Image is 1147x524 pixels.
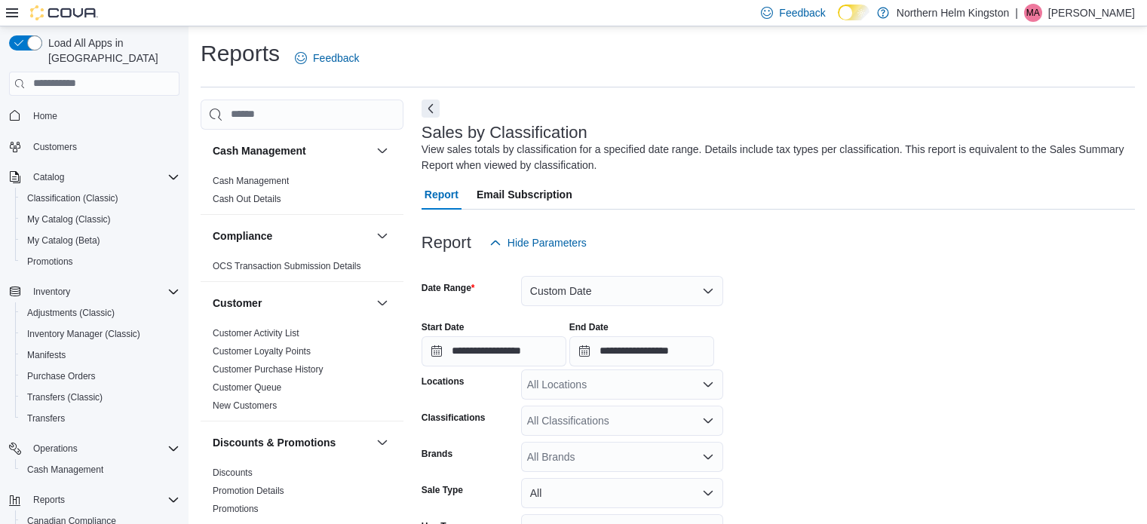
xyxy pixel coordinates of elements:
span: Hide Parameters [508,235,587,250]
div: Discounts & Promotions [201,464,403,524]
span: Cash Management [27,464,103,476]
h3: Discounts & Promotions [213,435,336,450]
button: Next [422,100,440,118]
div: View sales totals by classification for a specified date range. Details include tax types per cla... [422,142,1127,173]
span: Home [33,110,57,122]
button: Operations [27,440,84,458]
button: Discounts & Promotions [213,435,370,450]
p: | [1015,4,1018,22]
h3: Cash Management [213,143,306,158]
div: Customer [201,324,403,421]
label: Brands [422,448,452,460]
div: Compliance [201,257,403,281]
a: Purchase Orders [21,367,102,385]
input: Press the down key to open a popover containing a calendar. [422,336,566,366]
span: My Catalog (Beta) [27,234,100,247]
span: Cash Management [21,461,179,479]
button: Adjustments (Classic) [15,302,186,323]
span: Inventory [33,286,70,298]
label: Start Date [422,321,465,333]
a: Cash Management [21,461,109,479]
button: Inventory [27,283,76,301]
button: Customers [3,136,186,158]
span: MA [1026,4,1040,22]
a: Transfers [21,409,71,427]
span: Catalog [27,168,179,186]
span: Customer Purchase History [213,363,324,375]
span: Promotions [27,256,73,268]
span: Customer Loyalty Points [213,345,311,357]
button: Cash Management [213,143,370,158]
a: My Catalog (Classic) [21,210,117,228]
span: Feedback [779,5,825,20]
h3: Customer [213,296,262,311]
a: Manifests [21,346,72,364]
label: Date Range [422,282,475,294]
button: My Catalog (Beta) [15,230,186,251]
a: Discounts [213,467,253,478]
button: Catalog [27,168,70,186]
a: Classification (Classic) [21,189,124,207]
a: OCS Transaction Submission Details [213,261,361,271]
span: Purchase Orders [27,370,96,382]
label: End Date [569,321,609,333]
button: Purchase Orders [15,366,186,387]
label: Locations [422,375,465,388]
button: Transfers (Classic) [15,387,186,408]
span: Customer Activity List [213,327,299,339]
button: Discounts & Promotions [373,434,391,452]
button: Compliance [373,227,391,245]
a: Customers [27,138,83,156]
span: Classification (Classic) [21,189,179,207]
span: Reports [33,494,65,506]
a: Transfers (Classic) [21,388,109,406]
span: My Catalog (Classic) [21,210,179,228]
button: Transfers [15,408,186,429]
h1: Reports [201,38,280,69]
div: Maria Amorim [1024,4,1042,22]
span: Transfers (Classic) [21,388,179,406]
span: Promotion Details [213,485,284,497]
button: Reports [3,489,186,510]
span: Customer Queue [213,382,281,394]
a: Inventory Manager (Classic) [21,325,146,343]
h3: Compliance [213,228,272,244]
span: Email Subscription [477,179,572,210]
span: Customers [33,141,77,153]
span: Transfers (Classic) [27,391,103,403]
a: Customer Activity List [213,328,299,339]
span: Load All Apps in [GEOGRAPHIC_DATA] [42,35,179,66]
button: Reports [27,491,71,509]
span: OCS Transaction Submission Details [213,260,361,272]
button: Custom Date [521,276,723,306]
a: Home [27,107,63,125]
img: Cova [30,5,98,20]
a: My Catalog (Beta) [21,231,106,250]
button: Home [3,105,186,127]
a: Adjustments (Classic) [21,304,121,322]
span: Classification (Classic) [27,192,118,204]
a: Cash Out Details [213,194,281,204]
button: Open list of options [702,378,714,391]
a: Customer Loyalty Points [213,346,311,357]
a: Feedback [289,43,365,73]
span: Promotions [213,503,259,515]
span: Discounts [213,467,253,479]
span: New Customers [213,400,277,412]
span: Reports [27,491,179,509]
span: Manifests [21,346,179,364]
span: Transfers [21,409,179,427]
a: Promotions [21,253,79,271]
span: Transfers [27,412,65,424]
button: Hide Parameters [483,228,593,258]
button: Classification (Classic) [15,188,186,209]
button: Customer [213,296,370,311]
a: New Customers [213,400,277,411]
span: Catalog [33,171,64,183]
span: Manifests [27,349,66,361]
button: Operations [3,438,186,459]
button: Open list of options [702,415,714,427]
label: Sale Type [422,484,463,496]
button: Compliance [213,228,370,244]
